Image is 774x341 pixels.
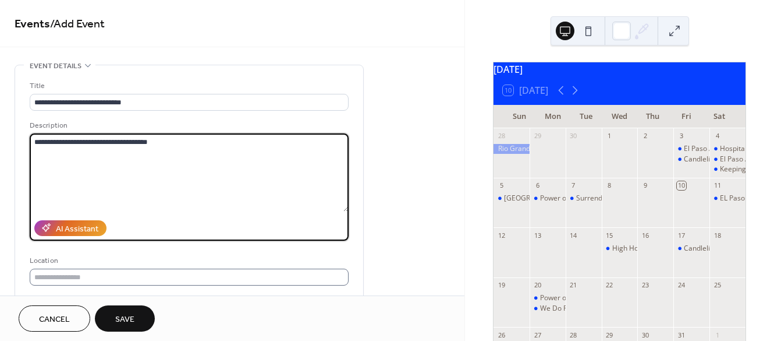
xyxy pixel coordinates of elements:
[641,181,649,190] div: 9
[605,281,614,290] div: 22
[504,194,652,203] div: [GEOGRAPHIC_DATA] Subcommittee Meeting
[713,231,722,240] div: 18
[503,105,536,128] div: Sun
[677,231,686,240] div: 17
[713,181,722,190] div: 11
[677,132,686,140] div: 3
[30,255,346,267] div: Location
[569,331,578,339] div: 28
[497,231,506,240] div: 12
[530,194,566,203] div: Power of Love Speaker Meeting
[641,132,649,140] div: 2
[713,281,722,290] div: 25
[566,194,602,203] div: Surrender to Win Celebration Meeting
[673,144,709,154] div: El Paso Area P&P Meeting
[612,244,707,254] div: High Hopes Speaker Meeting
[56,223,98,235] div: AI Assistant
[703,105,736,128] div: Sat
[497,281,506,290] div: 19
[19,305,90,332] button: Cancel
[605,132,614,140] div: 1
[533,231,542,240] div: 13
[709,154,745,164] div: El Paso Area Public Relations Subcommittee Meeting
[677,181,686,190] div: 10
[713,132,722,140] div: 4
[673,154,709,164] div: Candlelight-Get for Real Celebration Meeting
[709,144,745,154] div: Hospitals & Institutions Subcommittee Meeting
[39,314,70,326] span: Cancel
[536,105,569,128] div: Mon
[684,144,768,154] div: El Paso Area P&P Meeting
[669,105,702,128] div: Fri
[677,281,686,290] div: 24
[95,305,155,332] button: Save
[34,220,106,236] button: AI Assistant
[641,331,649,339] div: 30
[30,119,346,132] div: Description
[605,231,614,240] div: 15
[576,194,700,203] div: Surrender to Win Celebration Meeting
[540,293,625,303] div: Power of Love Celebration
[605,331,614,339] div: 29
[569,181,578,190] div: 7
[497,132,506,140] div: 28
[50,13,105,36] span: / Add Event
[641,231,649,240] div: 16
[497,181,506,190] div: 5
[636,105,669,128] div: Thu
[569,231,578,240] div: 14
[673,244,709,254] div: Candlelight-Get for Real Celebration Meeting
[533,331,542,339] div: 27
[533,132,542,140] div: 29
[605,181,614,190] div: 8
[493,144,530,154] div: Rio Grande Regional Convention XXXV
[569,281,578,290] div: 21
[533,281,542,290] div: 20
[603,105,636,128] div: Wed
[569,132,578,140] div: 30
[15,13,50,36] a: Events
[115,314,134,326] span: Save
[493,194,530,203] div: El Paso Area Technology Subcommittee Meeting
[677,331,686,339] div: 31
[497,331,506,339] div: 26
[530,293,566,303] div: Power of Love Celebration
[540,194,642,203] div: Power of Love Speaker Meeting
[709,164,745,174] div: Keeping It Simple Group's Recovery through Fellowshipping
[30,80,346,92] div: Title
[602,244,638,254] div: High Hopes Speaker Meeting
[713,331,722,339] div: 1
[533,181,542,190] div: 6
[493,62,745,76] div: [DATE]
[540,304,658,314] div: We Do Recover Celebration Meeting
[30,60,81,72] span: Event details
[570,105,603,128] div: Tue
[641,281,649,290] div: 23
[709,194,745,203] div: EL Paso ASC Meeting
[530,304,566,314] div: We Do Recover Celebration Meeting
